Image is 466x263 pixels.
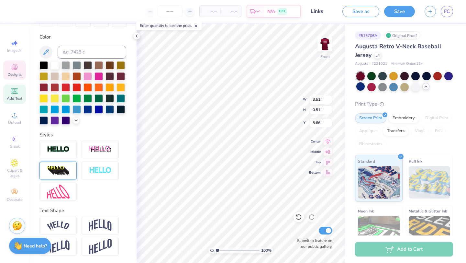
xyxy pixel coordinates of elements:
[136,21,202,30] div: Enter quantity to see the price.
[409,166,450,199] img: Puff Ink
[89,145,112,154] img: Shadow
[89,219,112,232] img: Arch
[309,170,321,175] span: Bottom
[261,247,272,253] span: 100 %
[391,61,423,67] span: Minimum Order: 12 +
[383,126,409,136] div: Transfers
[47,221,70,230] img: Arc
[320,54,330,60] div: Front
[294,238,332,249] label: Submit to feature on our public gallery.
[7,72,22,77] span: Designs
[358,208,374,214] span: Neon Ink
[58,46,126,59] input: e.g. 7428 c
[89,167,112,174] img: Negative Space
[306,5,338,18] input: Untitled Design
[267,8,275,15] span: N/A
[372,61,387,67] span: # 221021
[3,168,26,178] span: Clipart & logos
[7,96,22,101] span: Add Text
[224,8,237,15] span: – –
[204,8,216,15] span: – –
[384,6,415,17] button: Save
[358,216,400,248] img: Neon Ink
[388,113,419,123] div: Embroidery
[318,38,331,51] img: Front
[7,48,22,53] span: Image AI
[355,100,453,108] div: Print Type
[89,239,112,255] img: Rise
[409,158,422,165] span: Puff Ink
[39,33,126,41] div: Color
[409,216,450,248] img: Metallic & Glitter Ink
[355,126,381,136] div: Applique
[358,166,400,199] img: Standard
[355,31,381,40] div: # 515706A
[355,139,386,149] div: Rhinestones
[411,126,429,136] div: Vinyl
[47,185,70,199] img: Free Distort
[39,131,126,139] div: Styles
[47,166,70,176] img: 3d Illusion
[279,9,286,14] span: FREE
[441,6,453,17] a: FC
[355,61,368,67] span: Augusta
[47,146,70,153] img: Stroke
[444,8,450,15] span: FC
[309,150,321,154] span: Middle
[342,6,379,17] button: Save as
[309,160,321,165] span: Top
[8,120,21,125] span: Upload
[431,126,446,136] div: Foil
[24,243,47,249] strong: Need help?
[384,31,420,40] div: Original Proof
[358,158,375,165] span: Standard
[157,6,183,17] input: – –
[355,42,441,59] span: Augusta Retro V-Neck Baseball Jersey
[421,113,452,123] div: Digital Print
[355,113,386,123] div: Screen Print
[47,240,70,253] img: Flag
[7,197,22,202] span: Decorate
[10,144,20,149] span: Greek
[409,208,447,214] span: Metallic & Glitter Ink
[309,139,321,144] span: Center
[39,207,126,214] div: Text Shape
